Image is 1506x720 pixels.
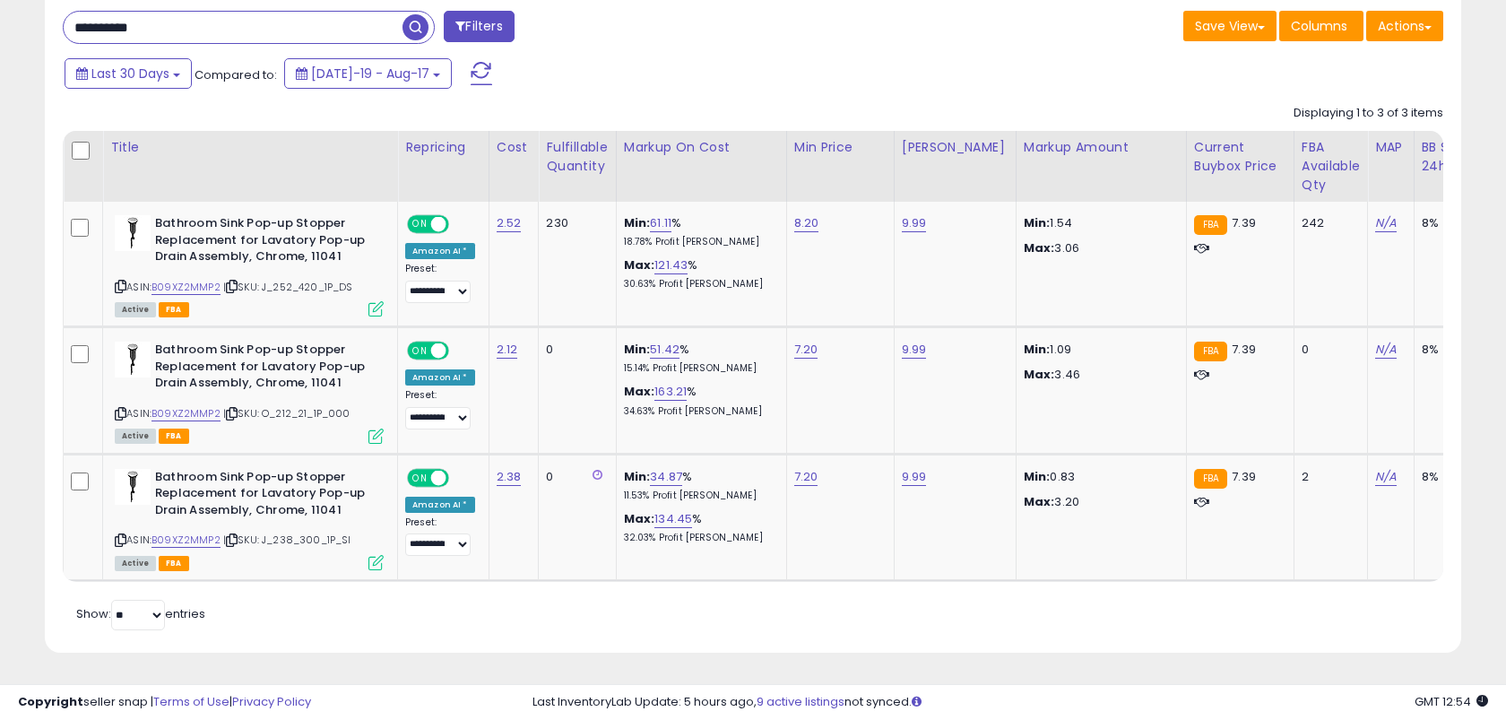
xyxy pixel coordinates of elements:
[624,214,651,231] b: Min:
[195,66,277,83] span: Compared to:
[546,469,602,485] div: 0
[232,693,311,710] a: Privacy Policy
[446,343,475,359] span: OFF
[624,405,773,418] p: 34.63% Profit [PERSON_NAME]
[624,511,773,544] div: %
[284,58,452,89] button: [DATE]-19 - Aug-17
[1422,138,1487,176] div: BB Share 24h.
[65,58,192,89] button: Last 30 Days
[155,469,373,524] b: Bathroom Sink Pop-up Stopper Replacement for Lavatory Pop-up Drain Assembly, Chrome, 11041
[1024,367,1173,383] p: 3.46
[1279,11,1363,41] button: Columns
[115,469,384,568] div: ASIN:
[1194,342,1227,361] small: FBA
[1366,11,1443,41] button: Actions
[1302,215,1354,231] div: 242
[1024,469,1173,485] p: 0.83
[405,369,475,386] div: Amazon AI *
[546,215,602,231] div: 230
[624,510,655,527] b: Max:
[624,342,773,375] div: %
[1024,215,1173,231] p: 1.54
[155,342,373,396] b: Bathroom Sink Pop-up Stopper Replacement for Lavatory Pop-up Drain Assembly, Chrome, 11041
[1375,341,1397,359] a: N/A
[223,280,353,294] span: | SKU: J_252_420_1P_DS
[497,214,522,232] a: 2.52
[409,217,431,232] span: ON
[444,11,514,42] button: Filters
[405,263,475,303] div: Preset:
[1024,366,1055,383] strong: Max:
[794,138,887,157] div: Min Price
[1291,17,1347,35] span: Columns
[624,384,773,417] div: %
[654,510,692,528] a: 134.45
[153,693,229,710] a: Terms of Use
[159,302,189,317] span: FBA
[1024,468,1051,485] strong: Min:
[902,214,927,232] a: 9.99
[794,214,819,232] a: 8.20
[1024,214,1051,231] strong: Min:
[151,280,221,295] a: B09XZ2MMP2
[497,341,518,359] a: 2.12
[624,362,773,375] p: 15.14% Profit [PERSON_NAME]
[1294,105,1443,122] div: Displaying 1 to 3 of 3 items
[650,341,679,359] a: 51.42
[76,605,205,622] span: Show: entries
[1194,138,1286,176] div: Current Buybox Price
[624,341,651,358] b: Min:
[446,470,475,485] span: OFF
[1024,494,1173,510] p: 3.20
[546,342,602,358] div: 0
[1024,240,1173,256] p: 3.06
[546,138,608,176] div: Fulfillable Quantity
[1375,214,1397,232] a: N/A
[91,65,169,82] span: Last 30 Days
[1232,214,1256,231] span: 7.39
[532,694,1488,711] div: Last InventoryLab Update: 5 hours ago, not synced.
[405,138,481,157] div: Repricing
[151,406,221,421] a: B09XZ2MMP2
[115,342,384,441] div: ASIN:
[446,217,475,232] span: OFF
[311,65,429,82] span: [DATE]-19 - Aug-17
[223,406,351,421] span: | SKU: O_212_21_1P_000
[1302,342,1354,358] div: 0
[902,341,927,359] a: 9.99
[1375,138,1406,157] div: MAP
[624,468,651,485] b: Min:
[902,138,1008,157] div: [PERSON_NAME]
[1183,11,1277,41] button: Save View
[902,468,927,486] a: 9.99
[115,215,151,251] img: 21PuBWKhJBL._SL40_.jpg
[405,516,475,557] div: Preset:
[1194,215,1227,235] small: FBA
[624,383,655,400] b: Max:
[405,497,475,513] div: Amazon AI *
[1375,468,1397,486] a: N/A
[1024,138,1179,157] div: Markup Amount
[654,383,687,401] a: 163.21
[624,256,655,273] b: Max:
[650,468,682,486] a: 34.87
[1422,469,1481,485] div: 8%
[624,490,773,502] p: 11.53% Profit [PERSON_NAME]
[1302,138,1360,195] div: FBA Available Qty
[497,138,532,157] div: Cost
[1415,693,1488,710] span: 2025-09-17 12:54 GMT
[115,302,156,317] span: All listings currently available for purchase on Amazon
[624,278,773,291] p: 30.63% Profit [PERSON_NAME]
[405,389,475,429] div: Preset:
[409,343,431,359] span: ON
[1194,469,1227,489] small: FBA
[1422,215,1481,231] div: 8%
[151,533,221,548] a: B09XZ2MMP2
[624,236,773,248] p: 18.78% Profit [PERSON_NAME]
[757,693,844,710] a: 9 active listings
[794,341,818,359] a: 7.20
[18,694,311,711] div: seller snap | |
[115,215,384,315] div: ASIN:
[18,693,83,710] strong: Copyright
[650,214,671,232] a: 61.11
